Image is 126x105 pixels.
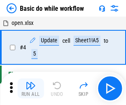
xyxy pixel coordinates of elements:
div: Skip [78,92,89,97]
div: cell [62,38,70,44]
img: Run All [26,81,36,90]
img: Back [7,3,17,13]
button: Skip [70,78,97,98]
div: 5 [31,49,38,59]
img: Skip [78,81,88,90]
button: Run All [17,78,44,98]
img: Settings menu [109,3,119,13]
img: Main button [103,82,116,95]
div: Run All [21,92,40,97]
img: Support [99,5,105,12]
div: Basic do while workflow [20,5,84,12]
span: # 4 [20,44,26,51]
div: Sheet1!A5 [74,36,100,46]
div: Update [39,36,59,46]
div: to [104,38,108,44]
span: open.xlsx [12,20,33,26]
